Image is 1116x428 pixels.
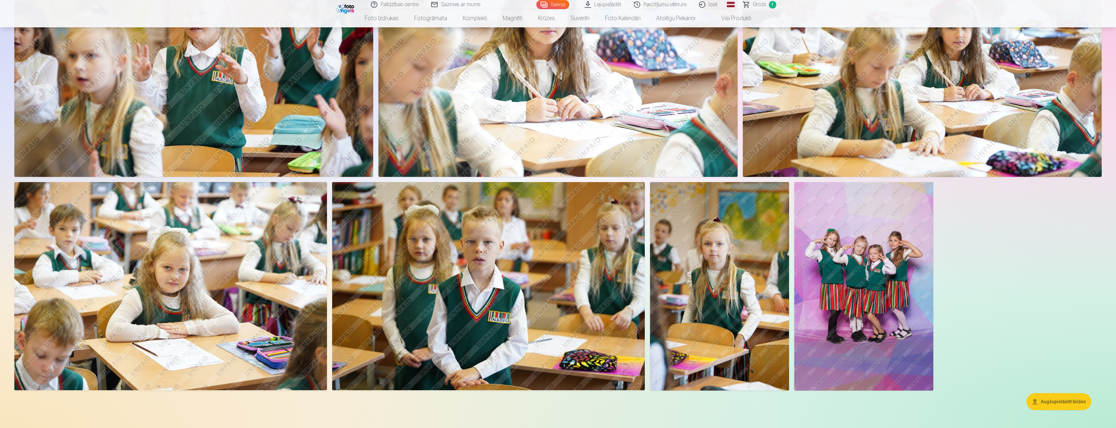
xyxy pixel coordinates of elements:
[406,9,455,27] a: Fotogrāmata
[753,1,766,8] span: Grozs
[769,1,776,8] span: 1
[703,9,759,27] a: Visi produkti
[648,9,703,27] a: Atslēgu piekariņi
[530,9,563,27] a: Krūzes
[1026,393,1091,410] button: Augšupielādēt bildes
[455,9,495,27] a: Komplekti
[357,9,406,27] a: Foto izdrukas
[563,9,597,27] a: Suvenīri
[597,9,648,27] a: Foto kalendāri
[336,3,356,14] img: /fa1
[495,9,530,27] a: Magnēti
